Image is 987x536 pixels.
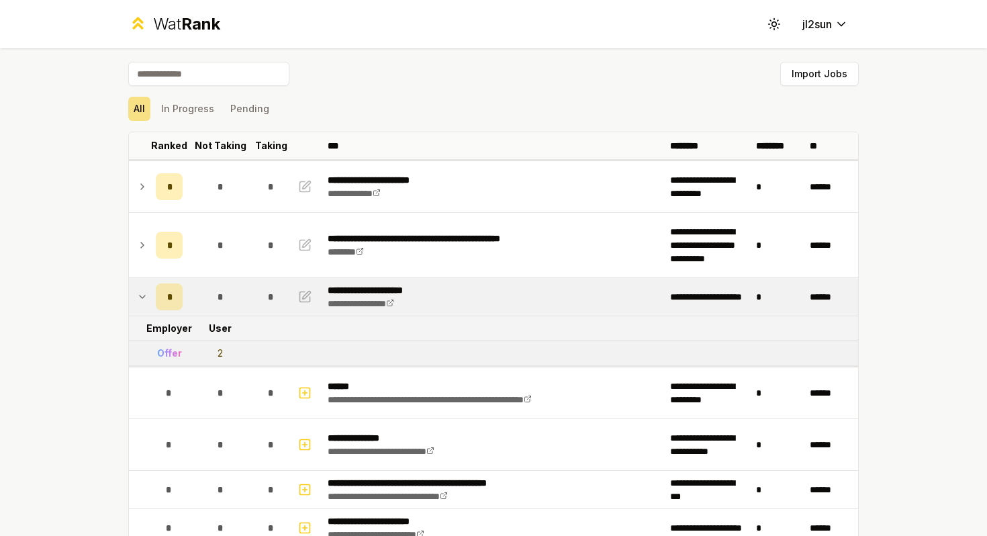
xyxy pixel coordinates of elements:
[128,97,150,121] button: All
[225,97,275,121] button: Pending
[156,97,220,121] button: In Progress
[150,316,188,341] td: Employer
[153,13,220,35] div: Wat
[151,139,187,152] p: Ranked
[792,12,859,36] button: jl2sun
[780,62,859,86] button: Import Jobs
[188,316,252,341] td: User
[255,139,287,152] p: Taking
[802,16,832,32] span: jl2sun
[157,347,182,360] div: Offer
[195,139,246,152] p: Not Taking
[218,347,223,360] div: 2
[128,13,220,35] a: WatRank
[181,14,220,34] span: Rank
